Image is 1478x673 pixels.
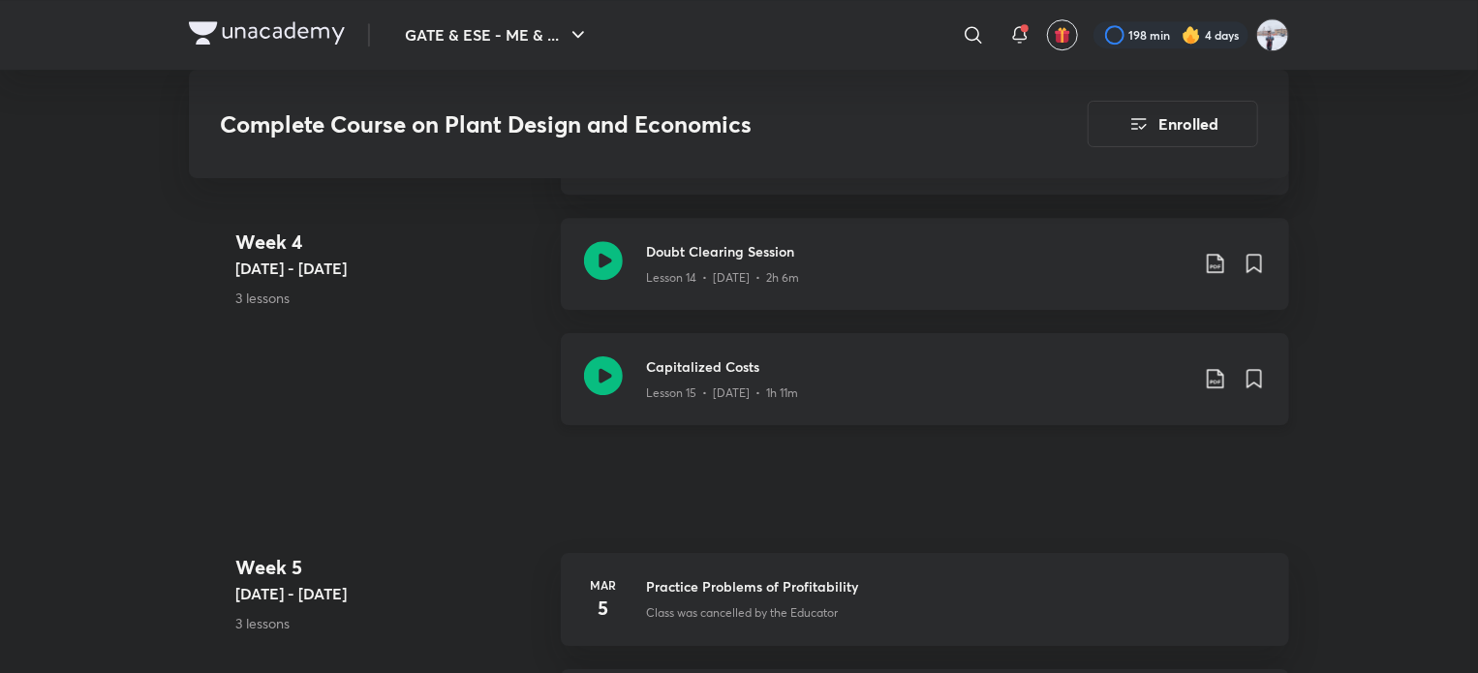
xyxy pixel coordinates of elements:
[235,228,545,257] h4: Week 4
[584,594,623,623] h4: 5
[646,576,1266,597] h3: Practice Problems of Profitability
[1182,25,1201,45] img: streak
[561,553,1289,669] a: Mar5Practice Problems of ProfitabilityClass was cancelled by the Educator
[235,582,545,605] h5: [DATE] - [DATE]
[1047,19,1078,50] button: avatar
[393,15,601,54] button: GATE & ESE - ME & ...
[646,269,799,287] p: Lesson 14 • [DATE] • 2h 6m
[646,604,838,622] p: Class was cancelled by the Educator
[646,356,1188,377] h3: Capitalized Costs
[235,553,545,582] h4: Week 5
[1088,101,1258,147] button: Enrolled
[235,257,545,280] h5: [DATE] - [DATE]
[1054,26,1071,44] img: avatar
[646,241,1188,261] h3: Doubt Clearing Session
[1256,18,1289,51] img: Nikhil
[584,576,623,594] h6: Mar
[235,288,545,308] p: 3 lessons
[235,613,545,633] p: 3 lessons
[189,21,345,45] img: Company Logo
[561,218,1289,333] a: Doubt Clearing SessionLesson 14 • [DATE] • 2h 6m
[561,333,1289,448] a: Capitalized CostsLesson 15 • [DATE] • 1h 11m
[220,110,978,138] h3: Complete Course on Plant Design and Economics
[646,384,798,402] p: Lesson 15 • [DATE] • 1h 11m
[189,21,345,49] a: Company Logo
